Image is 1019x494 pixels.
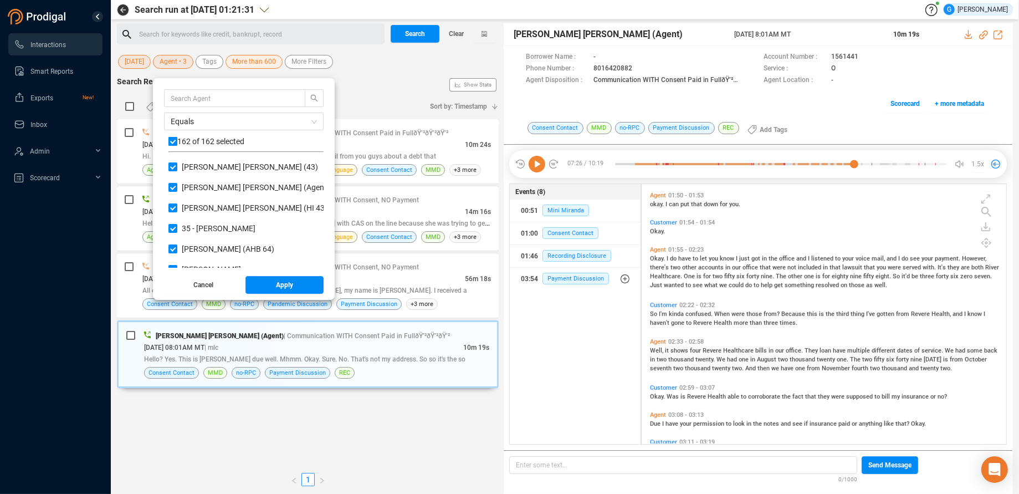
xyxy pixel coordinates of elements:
[284,332,450,340] span: | Communication WITH Consent Paid in FullðŸ’²ðŸ’²ðŸ’²
[874,282,887,289] span: well.
[781,365,795,372] span: have
[788,273,804,280] span: other
[971,264,985,271] span: both
[697,273,703,280] span: is
[449,164,481,176] span: +3 more
[950,356,965,363] span: from
[785,282,816,289] span: something
[542,227,598,239] span: Consent Contact
[832,273,850,280] span: eighty
[764,310,781,318] span: from?
[712,365,732,372] span: twenty
[426,165,441,175] span: MMD
[647,187,1006,444] div: grid
[962,255,986,262] span: However,
[664,282,685,289] span: wanted
[716,356,727,363] span: We
[430,98,487,115] span: Sort by: Timestamp
[465,208,491,216] span: 14m 16s
[816,282,841,289] span: resolved
[974,273,992,280] span: seven.
[896,356,910,363] span: forty
[912,273,920,280] span: be
[8,113,103,135] li: Inbox
[755,347,769,354] span: bills
[863,273,875,280] span: fifty
[948,264,961,271] span: they
[961,264,971,271] span: are
[984,310,985,318] span: I
[849,282,866,289] span: those
[719,282,729,289] span: we
[703,347,723,354] span: Revere
[30,174,60,182] span: Scorecard
[862,356,874,363] span: two
[714,310,731,318] span: When
[970,156,986,172] button: 1.5x
[510,222,641,245] button: 01:00Consent Contact
[778,356,790,363] span: two
[521,247,538,265] div: 01:46
[967,347,984,354] span: some
[449,231,481,243] span: +3 more
[142,208,203,216] span: [DATE] 04:22PM MT
[276,276,293,294] span: Apply
[521,202,538,220] div: 00:51
[698,264,725,271] span: accounts
[822,365,852,372] span: November
[439,25,473,43] button: Clear
[665,347,670,354] span: it
[366,165,412,175] span: Consent Contact
[732,264,743,271] span: our
[774,282,785,289] span: get
[940,365,952,372] span: two.
[875,273,893,280] span: eight.
[750,356,757,363] span: in
[650,255,667,262] span: Okay.
[232,55,276,69] span: More than 600
[786,347,805,354] span: office.
[140,98,193,115] button: Add Tags
[510,268,641,290] button: 03:54Payment Discussion
[659,310,669,318] span: I'm
[704,282,719,289] span: what
[921,347,945,354] span: service.
[193,276,213,294] span: Cancel
[731,310,746,318] span: were
[842,264,864,271] span: lawsuit
[164,276,243,294] button: Cancel
[896,310,911,318] span: from
[750,319,764,327] span: than
[910,356,924,363] span: nine
[902,255,910,262] span: do
[366,232,412,242] span: Consent Contact
[760,121,787,139] span: Add Tags
[835,255,842,262] span: to
[923,264,938,271] span: with.
[921,255,935,262] span: your
[171,92,288,104] input: Search Agent
[14,86,94,109] a: ExportsNew!
[761,273,776,280] span: nine.
[670,255,678,262] span: do
[234,299,254,309] span: no-RPC
[764,319,780,327] span: three
[464,18,491,151] span: Show Stats
[117,253,499,318] div: [PERSON_NAME] [PERSON_NAME] (Agent)| Communication WITH Consent, NO Payment[DATE] 02:58PM MT| mlc...
[700,255,709,262] span: let
[285,55,333,69] button: More Filters
[521,270,538,288] div: 03:54
[851,310,866,318] span: thing
[245,276,324,294] button: Apply
[8,60,103,82] li: Smart Reports
[147,299,193,309] span: Consent Contact
[423,98,499,115] button: Sort by: Timestamp
[117,320,499,388] div: [PERSON_NAME] [PERSON_NAME] (Agent)| Communication WITH Consent Paid in FullðŸ’²ðŸ’²ðŸ’²[DATE] 08...
[920,365,940,372] span: twenty
[911,310,931,318] span: Revere
[776,273,788,280] span: The
[762,255,769,262] span: in
[650,310,659,318] span: So
[886,356,896,363] span: six
[671,319,686,327] span: gone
